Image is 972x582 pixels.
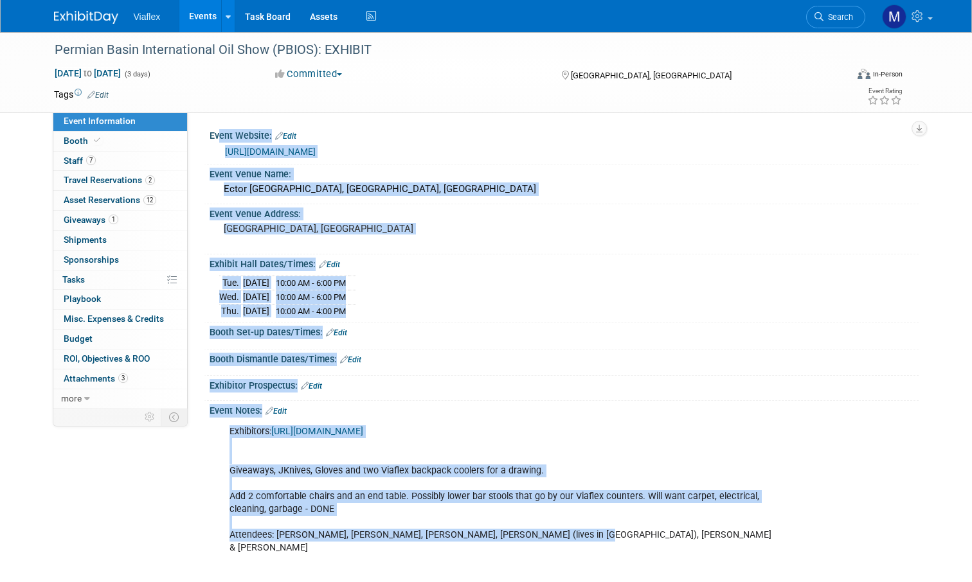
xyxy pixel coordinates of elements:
span: 1 [109,215,118,224]
a: ROI, Objectives & ROO [53,349,187,369]
span: Tasks [62,274,85,285]
td: Tags [54,88,109,101]
a: Edit [326,328,347,337]
span: 7 [86,155,96,165]
a: Search [806,6,865,28]
span: 10:00 AM - 4:00 PM [276,306,346,316]
span: Event Information [64,116,136,126]
td: Thu. [219,304,243,317]
span: Asset Reservations [64,195,156,205]
span: Shipments [64,234,107,245]
td: Toggle Event Tabs [161,409,187,425]
a: Giveaways1 [53,211,187,230]
a: Event Information [53,112,187,131]
img: Megan Ringling [882,4,906,29]
a: [URL][DOMAIN_NAME] [225,146,316,157]
div: Booth Set-up Dates/Times: [210,322,919,339]
span: Staff [64,155,96,166]
span: Sponsorships [64,254,119,265]
span: Attachments [64,373,128,384]
div: Exhibit Hall Dates/Times: [210,254,919,271]
div: Exhibitor Prospectus: [210,376,919,392]
span: Travel Reservations [64,175,155,185]
a: Attachments3 [53,369,187,389]
span: (3 days) [123,70,150,78]
td: Tue. [219,276,243,290]
a: Budget [53,330,187,349]
td: [DATE] [243,276,269,290]
span: 3 [118,373,128,383]
div: Event Notes: [210,401,919,418]
a: Misc. Expenses & Credits [53,310,187,329]
a: Playbook [53,290,187,309]
div: Event Website: [210,126,919,143]
img: Format-Inperson.png [858,69,870,79]
a: Edit [301,382,322,391]
i: Booth reservation complete [94,137,100,144]
span: 10:00 AM - 6:00 PM [276,292,346,302]
td: [DATE] [243,290,269,304]
span: ROI, Objectives & ROO [64,353,150,364]
span: Misc. Expenses & Credits [64,313,164,324]
a: Tasks [53,270,187,290]
a: Edit [87,91,109,100]
span: to [82,68,94,78]
span: [GEOGRAPHIC_DATA], [GEOGRAPHIC_DATA] [571,71,732,80]
span: 10:00 AM - 6:00 PM [276,278,346,288]
span: Giveaways [64,215,118,225]
div: Event Venue Address: [210,204,919,220]
a: Staff7 [53,152,187,171]
a: Edit [340,355,361,364]
span: 12 [143,195,156,205]
img: ExhibitDay [54,11,118,24]
span: 2 [145,175,155,185]
a: Shipments [53,231,187,250]
span: more [61,393,82,403]
div: Event Venue Name: [210,164,919,181]
div: Event Rating [867,88,902,94]
button: Committed [271,67,347,81]
span: Search [824,12,853,22]
a: Asset Reservations12 [53,191,187,210]
a: [URL][DOMAIN_NAME] [271,426,363,437]
div: Event Format [777,67,903,86]
span: Budget [64,333,93,344]
span: Booth [64,136,103,146]
a: Booth [53,132,187,151]
a: Edit [265,407,287,416]
div: Ector [GEOGRAPHIC_DATA], [GEOGRAPHIC_DATA], [GEOGRAPHIC_DATA] [219,179,909,199]
span: Viaflex [134,12,161,22]
a: Edit [275,132,296,141]
pre: [GEOGRAPHIC_DATA], [GEOGRAPHIC_DATA] [224,223,491,234]
a: Travel Reservations2 [53,171,187,190]
span: [DATE] [DATE] [54,67,122,79]
div: Permian Basin International Oil Show (PBIOS): EXHIBIT [50,39,831,62]
td: Personalize Event Tab Strip [139,409,161,425]
td: Wed. [219,290,243,304]
div: In-Person [872,69,903,79]
span: Playbook [64,294,101,304]
a: more [53,389,187,409]
div: Booth Dismantle Dates/Times: [210,349,919,366]
a: Edit [319,260,340,269]
a: Sponsorships [53,251,187,270]
td: [DATE] [243,304,269,317]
